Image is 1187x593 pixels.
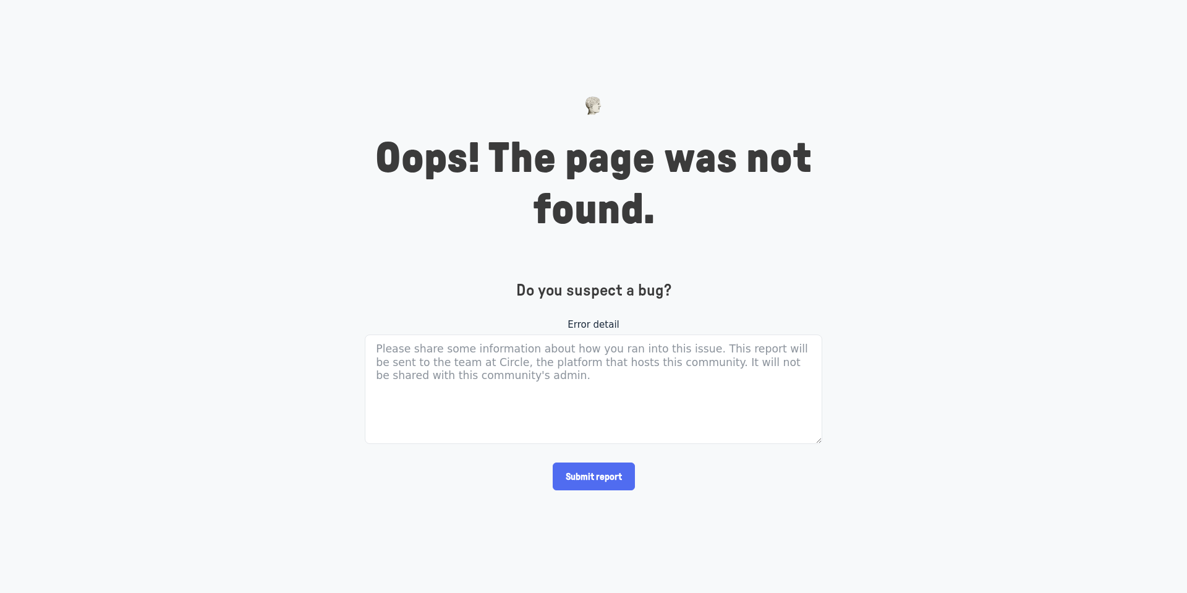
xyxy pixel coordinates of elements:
img: Museums as Progress logo [585,96,602,115]
input: Submit report [553,463,635,490]
label: Error detail [365,318,822,332]
h1: Oops! The page was not found. [365,134,822,236]
h4: Do you suspect a bug? [365,281,822,301]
